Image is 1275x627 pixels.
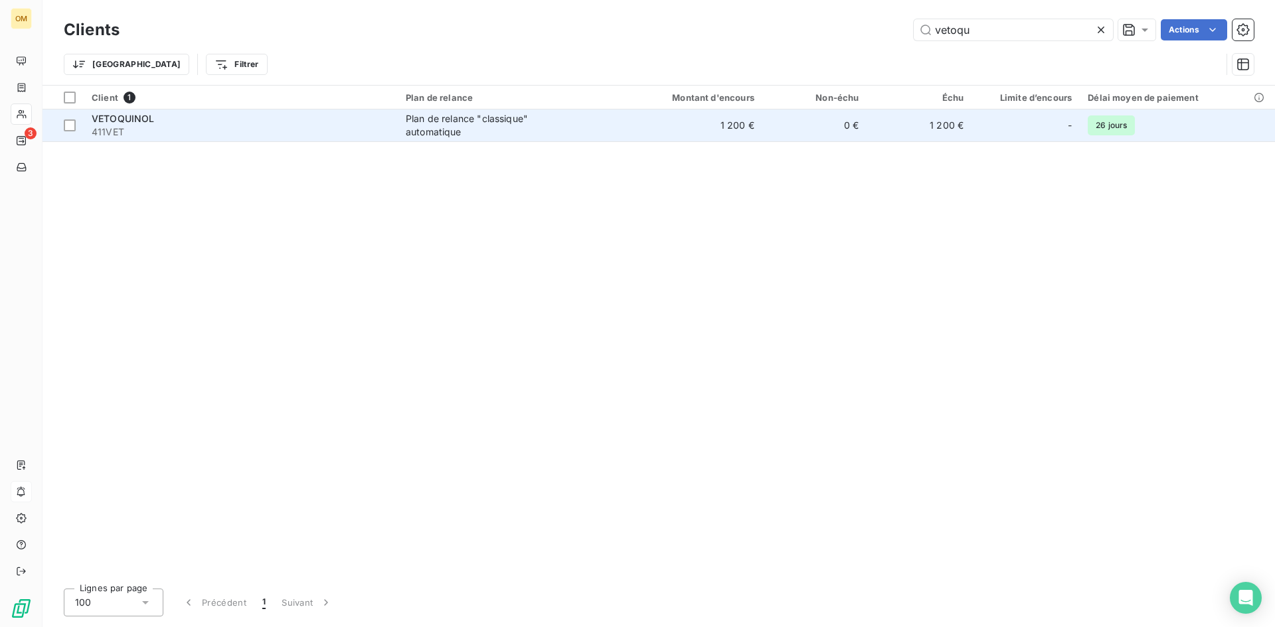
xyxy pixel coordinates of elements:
[979,92,1072,103] div: Limite d’encours
[274,589,341,616] button: Suivant
[875,92,964,103] div: Échu
[64,54,189,75] button: [GEOGRAPHIC_DATA]
[867,109,972,141] td: 1 200 €
[914,19,1113,40] input: Rechercher
[1088,92,1267,103] div: Délai moyen de paiement
[11,598,32,619] img: Logo LeanPay
[1230,582,1262,614] div: Open Intercom Messenger
[124,92,135,104] span: 1
[25,127,37,139] span: 3
[254,589,274,616] button: 1
[622,109,762,141] td: 1 200 €
[75,596,91,609] span: 100
[1161,19,1227,40] button: Actions
[770,92,859,103] div: Non-échu
[1068,119,1072,132] span: -
[174,589,254,616] button: Précédent
[11,8,32,29] div: OM
[406,112,572,139] div: Plan de relance "classique" automatique
[64,18,120,42] h3: Clients
[92,125,390,139] span: 411VET
[206,54,267,75] button: Filtrer
[1088,115,1135,135] span: 26 jours
[92,92,118,103] span: Client
[92,113,155,124] span: VETOQUINOL
[406,92,614,103] div: Plan de relance
[262,596,266,609] span: 1
[762,109,867,141] td: 0 €
[630,92,754,103] div: Montant d'encours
